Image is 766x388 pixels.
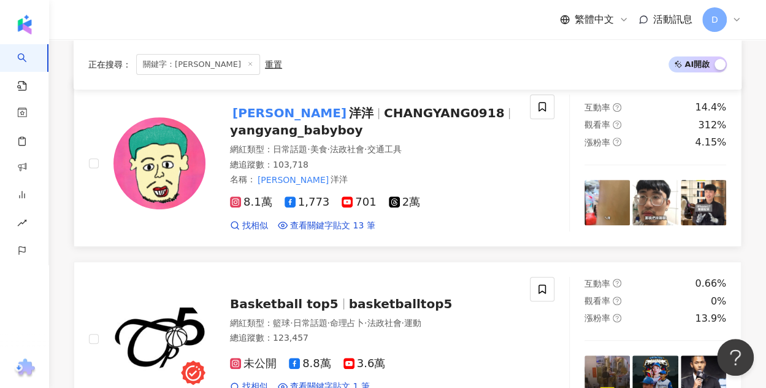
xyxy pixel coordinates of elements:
span: 法政社會 [367,318,401,328]
div: 14.4% [695,101,726,114]
span: 1,773 [285,196,330,209]
span: question-circle [613,314,621,322]
img: logo icon [15,15,34,34]
div: 網紅類型 ： [230,144,515,156]
a: 找相似 [230,220,268,232]
div: 312% [698,118,726,132]
div: 總追蹤數 ： 123,457 [230,332,515,344]
span: 2萬 [389,196,420,209]
div: 4.15% [695,136,726,149]
span: 3.6萬 [343,357,386,370]
span: 漲粉率 [584,138,610,147]
span: 運動 [404,318,421,328]
span: CHANGYANG0918 [384,106,504,120]
img: KOL Avatar [113,293,205,385]
span: 名稱 ： [230,173,348,187]
span: 洋洋 [349,106,373,120]
span: 互動率 [584,103,610,112]
a: search [17,44,42,92]
span: question-circle [613,297,621,305]
span: 交通工具 [367,144,401,154]
span: question-circle [613,138,621,146]
span: question-circle [613,279,621,287]
img: post-image [681,180,726,225]
span: question-circle [613,103,621,112]
span: · [364,144,367,154]
span: basketballtop5 [349,297,453,311]
img: KOL Avatar [113,117,205,209]
span: 701 [342,196,376,209]
span: · [327,144,329,154]
img: post-image [632,180,678,225]
span: 找相似 [242,220,268,232]
span: · [401,318,404,328]
a: 查看關鍵字貼文 13 筆 [278,220,375,232]
img: chrome extension [13,359,37,378]
span: 未公開 [230,357,277,370]
span: 繁體中文 [575,13,614,26]
span: 觀看率 [584,120,610,130]
span: 日常話題 [273,144,307,154]
mark: [PERSON_NAME] [230,103,349,123]
span: · [290,318,293,328]
span: 漲粉率 [584,313,610,323]
span: Basketball top5 [230,297,339,311]
span: 籃球 [273,318,290,328]
div: 總追蹤數 ： 103,718 [230,159,515,171]
span: 法政社會 [330,144,364,154]
span: 美食 [310,144,327,154]
span: yangyang_babyboy [230,123,362,138]
span: 關鍵字：[PERSON_NAME] [136,54,260,75]
span: 互動率 [584,279,610,289]
div: 網紅類型 ： [230,317,515,330]
span: question-circle [613,120,621,129]
span: 正在搜尋 ： [88,60,131,69]
mark: [PERSON_NAME] [256,173,331,187]
span: · [307,144,310,154]
span: rise [17,211,27,238]
div: 重置 [265,60,282,69]
a: KOL Avatar[PERSON_NAME]洋洋CHANGYANG0918yangyang_babyboy網紅類型：日常話題·美食·法政社會·交通工具總追蹤數：103,718名稱：[PERSO... [74,79,741,247]
span: 觀看率 [584,296,610,306]
div: 13.9% [695,312,726,325]
span: 查看關鍵字貼文 13 筆 [290,220,375,232]
span: 8.8萬 [289,357,331,370]
span: 活動訊息 [653,14,692,25]
span: 命理占卜 [330,318,364,328]
span: 日常話題 [293,318,327,328]
div: 0% [711,295,726,308]
span: D [711,13,718,26]
iframe: Help Scout Beacon - Open [717,339,754,376]
div: 0.66% [695,277,726,290]
span: · [327,318,329,328]
span: 8.1萬 [230,196,272,209]
img: post-image [584,180,630,225]
span: · [364,318,367,328]
span: 洋洋 [331,174,348,184]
